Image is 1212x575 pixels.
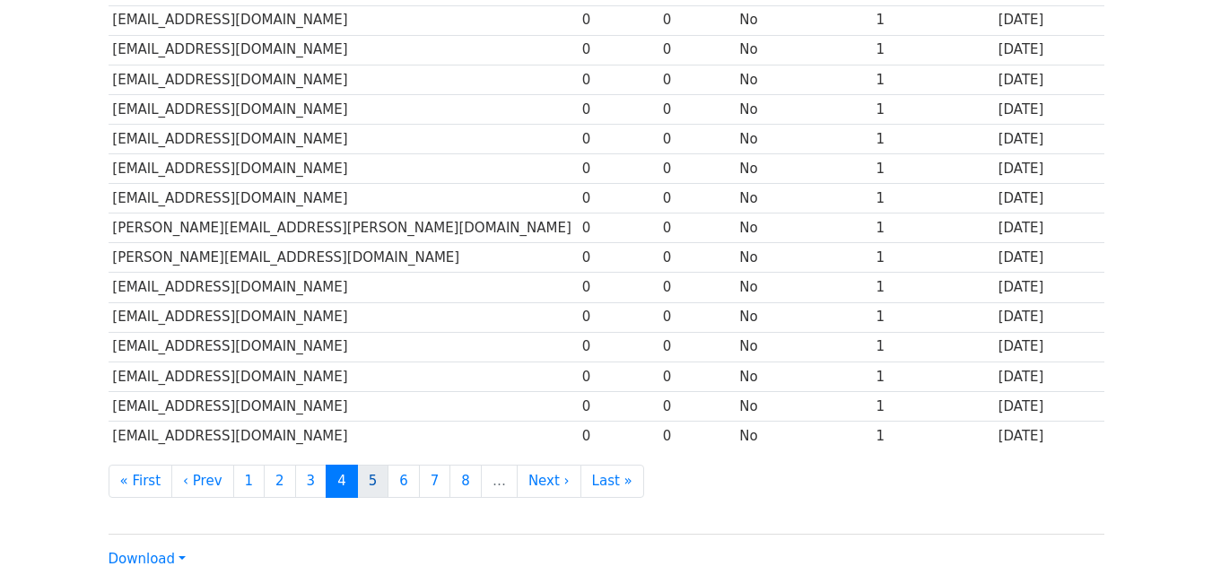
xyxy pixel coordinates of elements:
[736,184,872,213] td: No
[658,35,736,65] td: 0
[736,302,872,332] td: No
[109,302,578,332] td: [EMAIL_ADDRESS][DOMAIN_NAME]
[736,94,872,124] td: No
[326,465,358,498] a: 4
[578,154,658,184] td: 0
[658,391,736,421] td: 0
[578,35,658,65] td: 0
[994,94,1104,124] td: [DATE]
[109,35,578,65] td: [EMAIL_ADDRESS][DOMAIN_NAME]
[872,302,994,332] td: 1
[872,243,994,273] td: 1
[658,154,736,184] td: 0
[109,362,578,391] td: [EMAIL_ADDRESS][DOMAIN_NAME]
[658,273,736,302] td: 0
[109,391,578,421] td: [EMAIL_ADDRESS][DOMAIN_NAME]
[994,213,1104,243] td: [DATE]
[578,213,658,243] td: 0
[658,65,736,94] td: 0
[658,184,736,213] td: 0
[658,362,736,391] td: 0
[658,243,736,273] td: 0
[658,124,736,153] td: 0
[109,551,186,567] a: Download
[872,213,994,243] td: 1
[872,362,994,391] td: 1
[872,5,994,35] td: 1
[658,94,736,124] td: 0
[578,5,658,35] td: 0
[578,302,658,332] td: 0
[736,213,872,243] td: No
[578,332,658,362] td: 0
[994,35,1104,65] td: [DATE]
[578,184,658,213] td: 0
[264,465,296,498] a: 2
[388,465,420,498] a: 6
[109,94,578,124] td: [EMAIL_ADDRESS][DOMAIN_NAME]
[736,273,872,302] td: No
[578,421,658,450] td: 0
[872,391,994,421] td: 1
[109,465,173,498] a: « First
[994,243,1104,273] td: [DATE]
[994,124,1104,153] td: [DATE]
[578,362,658,391] td: 0
[994,154,1104,184] td: [DATE]
[994,391,1104,421] td: [DATE]
[736,5,872,35] td: No
[994,421,1104,450] td: [DATE]
[994,362,1104,391] td: [DATE]
[994,5,1104,35] td: [DATE]
[736,124,872,153] td: No
[1122,489,1212,575] iframe: Chat Widget
[109,5,578,35] td: [EMAIL_ADDRESS][DOMAIN_NAME]
[658,302,736,332] td: 0
[171,465,234,498] a: ‹ Prev
[357,465,389,498] a: 5
[578,94,658,124] td: 0
[295,465,327,498] a: 3
[578,391,658,421] td: 0
[233,465,266,498] a: 1
[449,465,482,498] a: 8
[658,5,736,35] td: 0
[109,421,578,450] td: [EMAIL_ADDRESS][DOMAIN_NAME]
[580,465,644,498] a: Last »
[994,302,1104,332] td: [DATE]
[109,154,578,184] td: [EMAIL_ADDRESS][DOMAIN_NAME]
[994,273,1104,302] td: [DATE]
[109,213,578,243] td: [PERSON_NAME][EMAIL_ADDRESS][PERSON_NAME][DOMAIN_NAME]
[736,65,872,94] td: No
[736,421,872,450] td: No
[109,273,578,302] td: [EMAIL_ADDRESS][DOMAIN_NAME]
[872,124,994,153] td: 1
[109,332,578,362] td: [EMAIL_ADDRESS][DOMAIN_NAME]
[578,243,658,273] td: 0
[994,332,1104,362] td: [DATE]
[872,154,994,184] td: 1
[994,184,1104,213] td: [DATE]
[872,273,994,302] td: 1
[109,184,578,213] td: [EMAIL_ADDRESS][DOMAIN_NAME]
[872,94,994,124] td: 1
[872,184,994,213] td: 1
[517,465,581,498] a: Next ›
[658,421,736,450] td: 0
[578,273,658,302] td: 0
[658,213,736,243] td: 0
[578,65,658,94] td: 0
[109,243,578,273] td: [PERSON_NAME][EMAIL_ADDRESS][DOMAIN_NAME]
[736,362,872,391] td: No
[578,124,658,153] td: 0
[736,154,872,184] td: No
[872,35,994,65] td: 1
[736,332,872,362] td: No
[109,65,578,94] td: [EMAIL_ADDRESS][DOMAIN_NAME]
[872,65,994,94] td: 1
[419,465,451,498] a: 7
[872,421,994,450] td: 1
[736,391,872,421] td: No
[658,332,736,362] td: 0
